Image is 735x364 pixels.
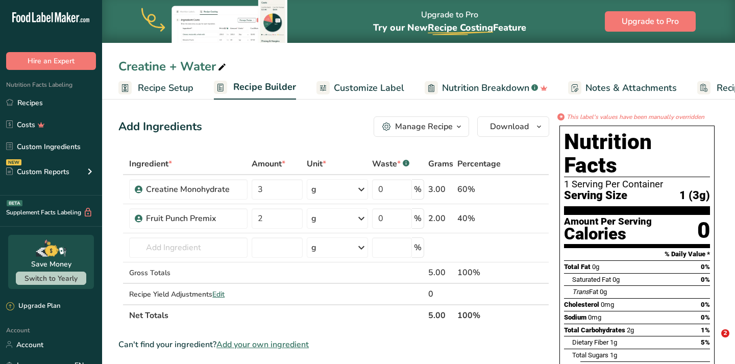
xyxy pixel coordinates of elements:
span: Total Sugars [572,351,608,359]
div: Upgrade to Pro [373,1,526,43]
div: Fruit Punch Premix [146,212,241,225]
span: Saturated Fat [572,276,611,283]
div: Waste [372,158,409,170]
span: Dietary Fiber [572,338,608,346]
div: g [311,212,316,225]
div: Add Ingredients [118,118,202,135]
span: 1% [701,326,710,334]
span: 0mg [588,313,601,321]
span: Grams [428,158,453,170]
div: 1 Serving Per Container [564,179,710,189]
button: Download [477,116,549,137]
span: Serving Size [564,189,627,202]
iframe: Intercom live chat [700,329,725,354]
span: 0% [701,276,710,283]
span: 0% [701,313,710,321]
div: NEW [6,159,21,165]
div: 60% [457,183,501,196]
div: 40% [457,212,501,225]
div: Amount Per Serving [564,217,652,227]
span: 1g [610,351,617,359]
span: Try our New Feature [373,21,526,34]
i: Trans [572,288,589,296]
th: Net Totals [127,304,426,326]
button: Manage Recipe [374,116,469,137]
div: Save Money [31,259,71,270]
span: 1 (3g) [679,189,710,202]
div: 5.00 [428,266,453,279]
div: g [311,183,316,196]
div: Can't find your ingredient? [118,338,549,351]
span: Customize Label [334,81,404,95]
span: Edit [212,289,225,299]
i: This label's values have been manually overridden [567,112,704,122]
span: Cholesterol [564,301,599,308]
a: Recipe Setup [118,77,193,100]
span: 0g [592,263,599,271]
span: Unit [307,158,326,170]
span: Switch to Yearly [24,274,78,283]
span: 0g [600,288,607,296]
span: 0mg [601,301,614,308]
div: 0 [428,288,453,300]
a: Customize Label [316,77,404,100]
span: 0g [612,276,620,283]
div: 3.00 [428,183,453,196]
span: Recipe Setup [138,81,193,95]
span: Total Carbohydrates [564,326,625,334]
span: Upgrade to Pro [622,15,679,28]
div: Creatine Monohydrate [146,183,241,196]
div: Creatine + Water [118,57,228,76]
div: Manage Recipe [395,120,453,133]
h1: Nutrition Facts [564,130,710,177]
span: 0% [701,301,710,308]
div: 100% [457,266,501,279]
div: g [311,241,316,254]
span: Percentage [457,158,501,170]
div: Calories [564,227,652,241]
span: Fat [572,288,598,296]
section: % Daily Value * [564,248,710,260]
span: 2g [627,326,634,334]
div: Upgrade Plan [6,301,60,311]
button: Upgrade to Pro [605,11,696,32]
span: 0% [701,263,710,271]
span: Download [490,120,529,133]
span: Notes & Attachments [585,81,677,95]
th: 100% [455,304,503,326]
input: Add Ingredient [129,237,248,258]
span: 1g [610,338,617,346]
div: Custom Reports [6,166,69,177]
div: BETA [7,200,22,206]
span: 2 [721,329,729,337]
button: Switch to Yearly [16,272,86,285]
span: Recipe Builder [233,80,296,94]
span: Amount [252,158,285,170]
a: Notes & Attachments [568,77,677,100]
button: Hire an Expert [6,52,96,70]
span: Nutrition Breakdown [442,81,529,95]
div: 0 [697,217,710,244]
span: Ingredient [129,158,172,170]
th: 5.00 [426,304,455,326]
span: Recipe Costing [428,21,493,34]
span: Sodium [564,313,586,321]
span: Total Fat [564,263,591,271]
a: Recipe Builder [214,76,296,100]
a: Nutrition Breakdown [425,77,548,100]
div: Recipe Yield Adjustments [129,289,248,300]
span: Add your own ingredient [216,338,309,351]
div: 2.00 [428,212,453,225]
div: Gross Totals [129,268,248,278]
